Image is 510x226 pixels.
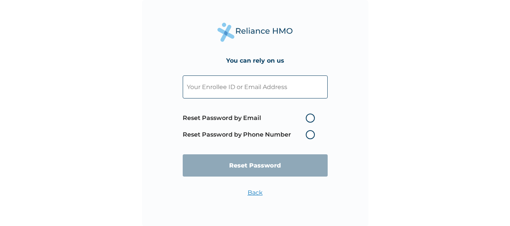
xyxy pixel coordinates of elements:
[183,114,319,123] label: Reset Password by Email
[183,110,319,143] span: Password reset method
[183,75,328,98] input: Your Enrollee ID or Email Address
[226,57,284,64] h4: You can rely on us
[248,189,263,196] a: Back
[183,130,319,139] label: Reset Password by Phone Number
[217,23,293,42] img: Reliance Health's Logo
[183,154,328,177] input: Reset Password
